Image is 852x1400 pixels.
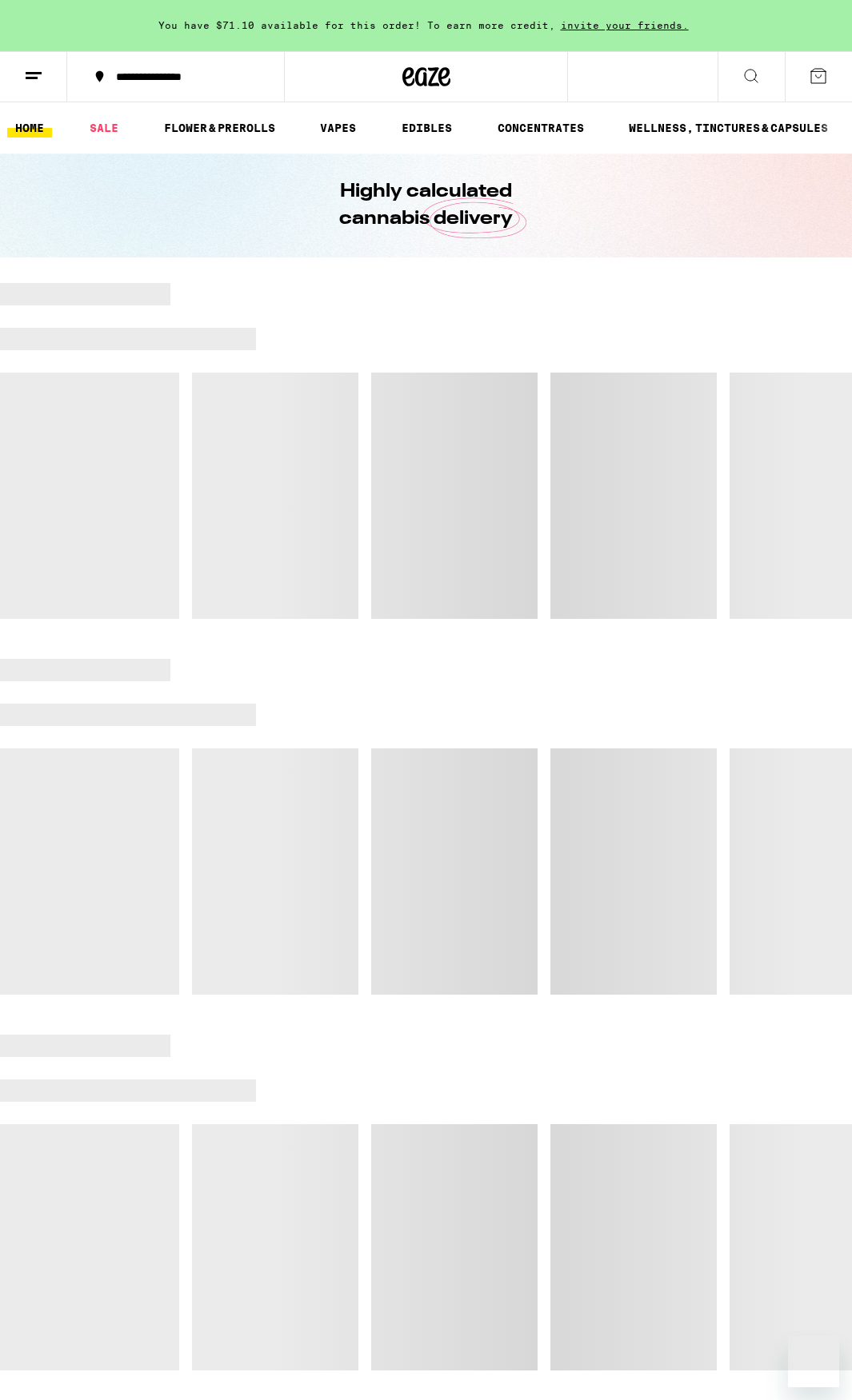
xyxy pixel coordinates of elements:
[82,118,126,138] a: SALE
[312,118,364,138] a: VAPES
[394,118,460,138] a: EDIBLES
[158,20,555,30] span: You have $71.10 available for this order! To earn more credit,
[294,178,558,233] h1: Highly calculated cannabis delivery
[621,118,836,138] a: WELLNESS, TINCTURES & CAPSULES
[555,20,694,30] span: invite your friends.
[156,118,283,138] a: FLOWER & PREROLLS
[7,118,52,138] a: HOME
[788,1336,839,1387] iframe: Button to launch messaging window
[490,118,592,138] a: CONCENTRATES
